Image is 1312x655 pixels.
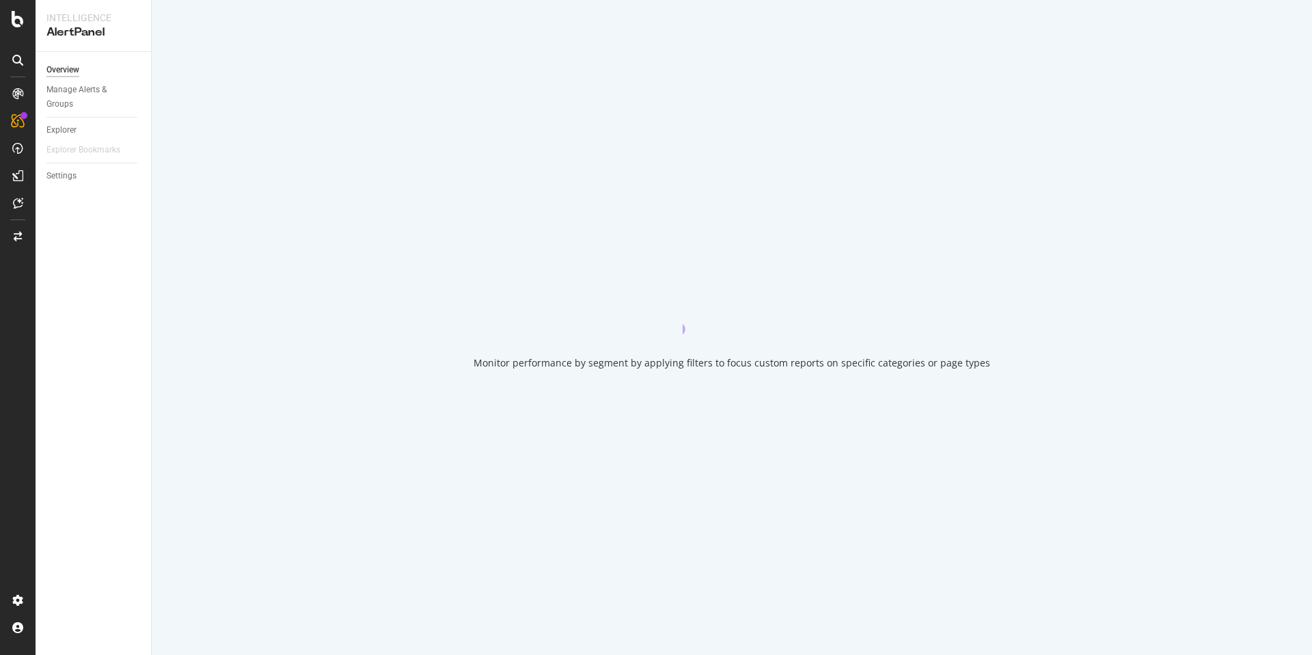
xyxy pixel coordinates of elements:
div: Intelligence [46,11,140,25]
div: Settings [46,169,77,183]
div: animation [683,285,781,334]
div: Manage Alerts & Groups [46,83,128,111]
a: Manage Alerts & Groups [46,83,141,111]
a: Overview [46,63,141,77]
div: Explorer [46,123,77,137]
div: Overview [46,63,79,77]
a: Explorer [46,123,141,137]
div: Explorer Bookmarks [46,143,120,157]
div: Monitor performance by segment by applying filters to focus custom reports on specific categories... [474,356,990,370]
div: AlertPanel [46,25,140,40]
a: Settings [46,169,141,183]
a: Explorer Bookmarks [46,143,134,157]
